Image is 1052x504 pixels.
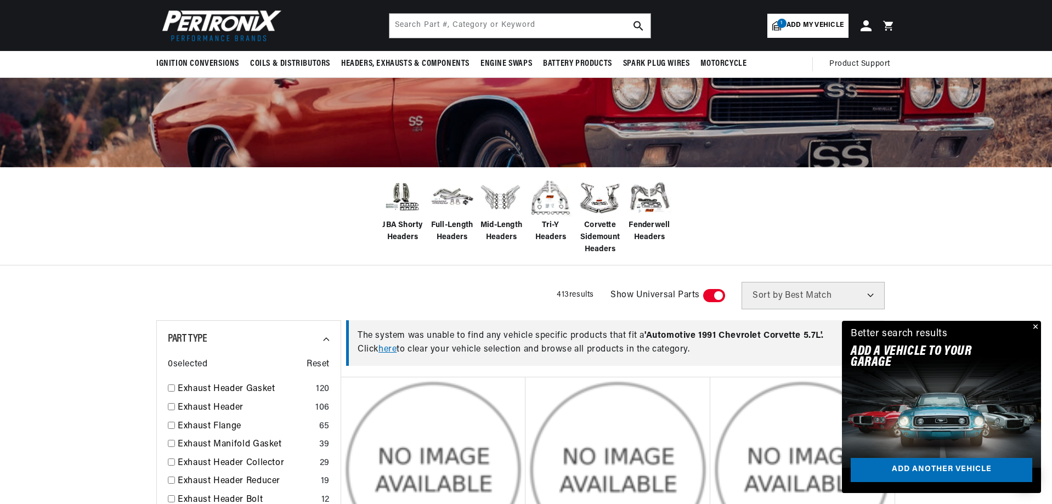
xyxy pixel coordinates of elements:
[829,51,896,77] summary: Product Support
[336,51,475,77] summary: Headers, Exhausts & Components
[753,291,783,300] span: Sort by
[178,456,315,471] a: Exhaust Header Collector
[479,175,523,244] a: Mid-Length Headers Mid-Length Headers
[479,219,523,244] span: Mid-Length Headers
[320,456,330,471] div: 29
[178,401,311,415] a: Exhaust Header
[578,175,622,219] img: Corvette Sidemount Headers
[430,180,474,214] img: Full-Length Headers
[381,175,425,244] a: JBA Shorty Headers JBA Shorty Headers
[627,175,671,219] img: Fenderwell Headers
[250,58,330,70] span: Coils & Distributors
[610,288,700,303] span: Show Universal Parts
[321,474,330,489] div: 19
[178,438,315,452] a: Exhaust Manifold Gasket
[378,345,397,354] a: here
[529,219,573,244] span: Tri-Y Headers
[245,51,336,77] summary: Coils & Distributors
[168,358,207,372] span: 0 selected
[623,58,690,70] span: Spark Plug Wires
[156,58,239,70] span: Ignition Conversions
[341,58,470,70] span: Headers, Exhausts & Components
[829,58,890,70] span: Product Support
[644,331,823,340] span: ' Automotive 1991 Chevrolet Corvette 5.7L '.
[430,175,474,244] a: Full-Length Headers Full-Length Headers
[381,179,425,216] img: JBA Shorty Headers
[178,420,315,434] a: Exhaust Flange
[156,51,245,77] summary: Ignition Conversions
[178,474,316,489] a: Exhaust Header Reducer
[695,51,752,77] summary: Motorcycle
[307,358,330,372] span: Reset
[315,401,330,415] div: 106
[767,14,849,38] a: 1Add my vehicle
[777,19,787,28] span: 1
[319,420,330,434] div: 65
[480,58,532,70] span: Engine Swaps
[475,51,538,77] summary: Engine Swaps
[851,458,1032,483] a: Add another vehicle
[178,382,312,397] a: Exhaust Header Gasket
[389,14,651,38] input: Search Part #, Category or Keyword
[1028,321,1041,334] button: Close
[543,58,612,70] span: Battery Products
[538,51,618,77] summary: Battery Products
[319,438,330,452] div: 39
[529,175,573,244] a: Tri-Y Headers Tri-Y Headers
[156,7,282,44] img: Pertronix
[618,51,695,77] summary: Spark Plug Wires
[742,282,885,309] select: Sort by
[168,333,207,344] span: Part Type
[627,219,671,244] span: Fenderwell Headers
[578,175,622,256] a: Corvette Sidemount Headers Corvette Sidemount Headers
[557,291,594,299] span: 413 results
[627,175,671,244] a: Fenderwell Headers Fenderwell Headers
[626,14,651,38] button: search button
[700,58,746,70] span: Motorcycle
[346,320,884,366] div: The system was unable to find any vehicle specific products that fit a Click to clear your vehicl...
[851,326,948,342] div: Better search results
[381,219,425,244] span: JBA Shorty Headers
[787,20,844,31] span: Add my vehicle
[851,346,1005,369] h2: Add A VEHICLE to your garage
[479,175,523,219] img: Mid-Length Headers
[430,219,474,244] span: Full-Length Headers
[316,382,330,397] div: 120
[578,219,622,256] span: Corvette Sidemount Headers
[529,175,573,219] img: Tri-Y Headers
